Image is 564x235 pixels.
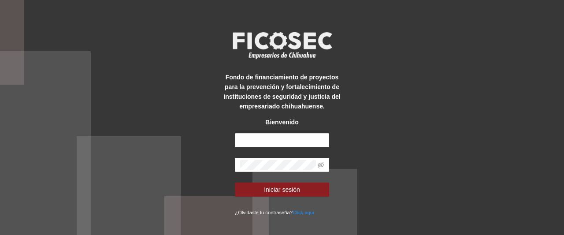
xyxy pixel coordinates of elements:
strong: Fondo de financiamiento de proyectos para la prevención y fortalecimiento de instituciones de seg... [223,74,340,110]
img: logo [227,29,337,62]
span: Iniciar sesión [264,185,300,194]
small: ¿Olvidaste tu contraseña? [235,210,314,215]
strong: Bienvenido [265,119,298,126]
button: Iniciar sesión [235,183,329,197]
a: Click aqui [293,210,314,215]
span: eye-invisible [318,162,324,168]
